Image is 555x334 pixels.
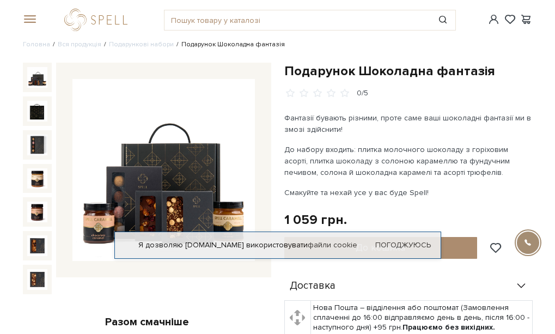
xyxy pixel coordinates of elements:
[72,79,254,261] img: Подарунок Шоколадна фантазія
[284,112,533,135] p: Фантазії бувають різними, проте саме ваші шоколадні фантазії ми в змозі здійснити!
[290,281,336,291] span: Доставка
[357,88,368,99] div: 0/5
[284,63,533,80] h1: Подарунок Шоколадна фантазія
[23,315,271,329] div: Разом смачніше
[308,240,357,250] a: файли cookie
[375,240,431,250] a: Погоджуюсь
[27,135,48,155] img: Подарунок Шоколадна фантазія
[64,9,132,31] a: logo
[27,235,48,256] img: Подарунок Шоколадна фантазія
[58,40,101,48] a: Вся продукція
[27,269,48,290] img: Подарунок Шоколадна фантазія
[27,67,48,88] img: Подарунок Шоколадна фантазія
[284,211,347,228] div: 1 059 грн.
[430,10,455,30] button: Пошук товару у каталозі
[174,40,285,50] li: Подарунок Шоколадна фантазія
[109,40,174,48] a: Подарункові набори
[164,10,430,30] input: Пошук товару у каталозі
[27,202,48,222] img: Подарунок Шоколадна фантазія
[27,168,48,189] img: Подарунок Шоколадна фантазія
[402,323,495,332] b: Працюємо без вихідних.
[23,40,50,48] a: Головна
[115,240,441,250] div: Я дозволяю [DOMAIN_NAME] використовувати
[284,187,533,198] p: Смакуйте та нехай усе у вас буде Spell!
[284,144,533,178] p: До набору входить: плитка молочного шоколаду з горіховим асорті, плитка шоколаду з солоною караме...
[27,101,48,122] img: Подарунок Шоколадна фантазія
